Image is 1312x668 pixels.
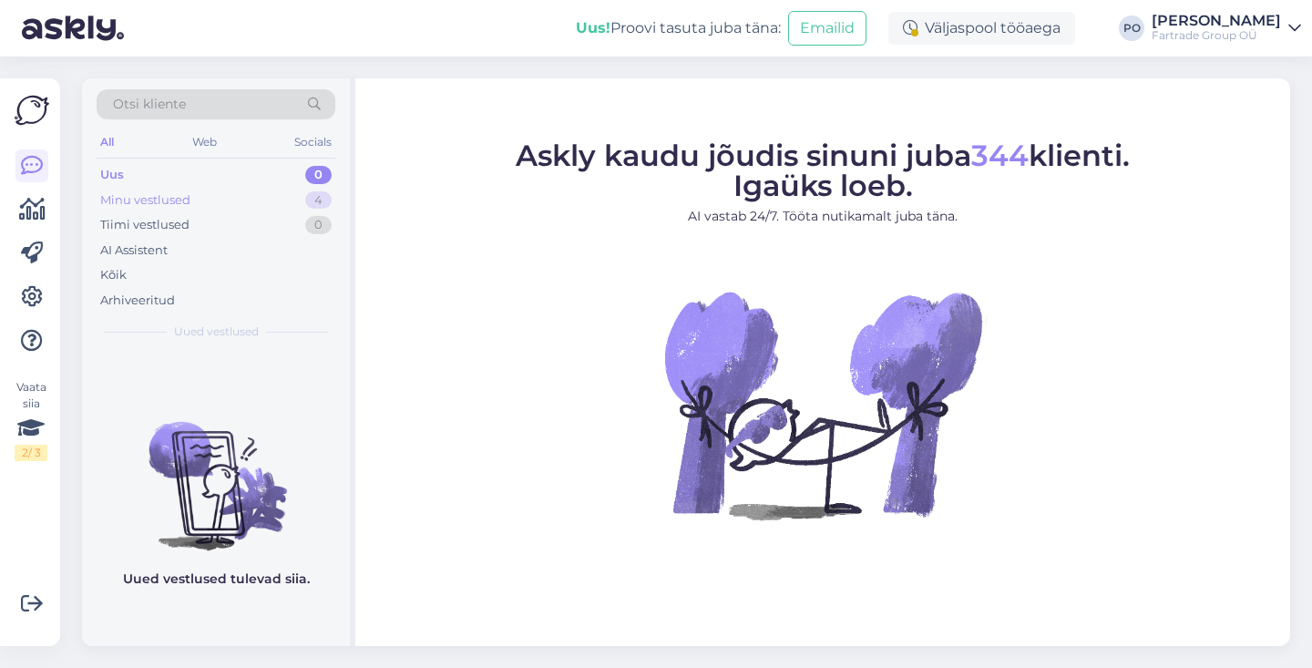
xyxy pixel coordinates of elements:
[100,191,190,210] div: Minu vestlused
[291,130,335,154] div: Socials
[305,216,332,234] div: 0
[1152,28,1281,43] div: Fartrade Group OÜ
[305,191,332,210] div: 4
[82,389,350,553] img: No chats
[100,166,124,184] div: Uus
[113,95,186,114] span: Otsi kliente
[100,266,127,284] div: Kõik
[15,93,49,128] img: Askly Logo
[305,166,332,184] div: 0
[576,17,781,39] div: Proovi tasuta juba täna:
[123,570,310,589] p: Uued vestlused tulevad siia.
[174,324,259,340] span: Uued vestlused
[516,138,1130,203] span: Askly kaudu jõudis sinuni juba klienti. Igaüks loeb.
[1119,15,1144,41] div: PO
[659,241,987,569] img: No Chat active
[888,12,1075,45] div: Väljaspool tööaega
[100,292,175,310] div: Arhiveeritud
[100,242,168,260] div: AI Assistent
[15,445,47,461] div: 2 / 3
[516,207,1130,226] p: AI vastab 24/7. Tööta nutikamalt juba täna.
[189,130,220,154] div: Web
[1152,14,1281,28] div: [PERSON_NAME]
[97,130,118,154] div: All
[15,379,47,461] div: Vaata siia
[1152,14,1301,43] a: [PERSON_NAME]Fartrade Group OÜ
[576,19,610,36] b: Uus!
[100,216,190,234] div: Tiimi vestlused
[971,138,1029,173] span: 344
[788,11,866,46] button: Emailid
